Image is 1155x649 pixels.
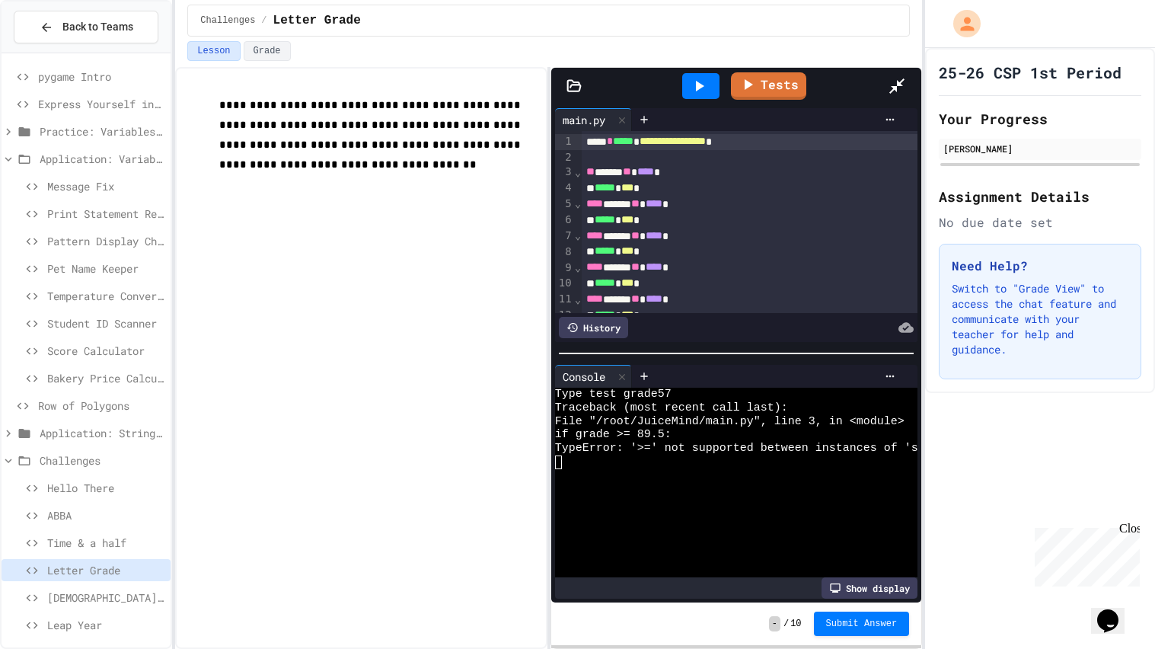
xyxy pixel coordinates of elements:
span: Bakery Price Calculator [47,370,164,386]
span: Application: Strings, Inputs, Math [40,425,164,441]
span: Temperature Converter [47,288,164,304]
span: if grade >= 89.5: [555,428,672,442]
h2: Assignment Details [939,186,1141,207]
div: History [559,317,628,338]
button: Back to Teams [14,11,158,43]
div: 8 [555,245,574,261]
iframe: chat widget [1091,588,1140,634]
span: Student ID Scanner [47,315,164,331]
div: Console [555,369,613,385]
span: ABBA [47,507,164,523]
div: 5 [555,197,574,213]
button: Grade [244,41,291,61]
span: Print Statement Repair [47,206,164,222]
span: Application: Variables/Print [40,151,164,167]
span: Row of Polygons [38,398,164,414]
div: 6 [555,213,574,229]
span: Letter Grade [273,11,361,30]
div: 1 [555,134,574,150]
div: [PERSON_NAME] [943,142,1137,155]
span: pygame Intro [38,69,164,85]
span: Time & a half [47,535,164,551]
span: Pet Name Keeper [47,261,164,277]
span: Traceback (most recent call last): [555,401,788,415]
span: Challenges [40,452,164,468]
div: Console [555,365,632,388]
span: Fold line [574,197,582,209]
span: Fold line [574,229,582,241]
span: Score Calculator [47,343,164,359]
iframe: chat widget [1029,522,1140,587]
a: Tests [731,72,806,100]
div: main.py [555,112,613,128]
span: Fold line [574,166,582,178]
span: Fold line [574,293,582,305]
button: Submit Answer [814,612,910,636]
span: TypeError: '>=' not supported between instances of 'str' and 'float' [555,442,1021,456]
span: Pattern Display Challenge [47,233,164,249]
div: 3 [555,165,574,181]
div: 10 [555,276,574,292]
span: Fold line [574,261,582,273]
span: 10 [790,618,801,630]
span: / [261,14,266,27]
span: Express Yourself in Python! [38,96,164,112]
div: 2 [555,150,574,165]
span: Type test grade57 [555,388,672,401]
span: Leap Year [47,617,164,633]
div: 4 [555,181,574,197]
div: 11 [555,292,574,308]
div: My Account [937,6,984,41]
button: Lesson [187,41,240,61]
span: Hello There [47,480,164,496]
span: / [783,618,789,630]
div: main.py [555,108,632,131]
span: Message Fix [47,178,164,194]
h3: Need Help? [952,257,1128,275]
span: File "/root/JuiceMind/main.py", line 3, in <module> [555,415,905,429]
h1: 25-26 CSP 1st Period [939,62,1121,83]
span: Challenges [200,14,255,27]
p: Switch to "Grade View" to access the chat feature and communicate with your teacher for help and ... [952,281,1128,357]
div: 9 [555,261,574,277]
span: Submit Answer [826,618,898,630]
span: - [769,616,780,631]
h2: Your Progress [939,108,1141,129]
div: Chat with us now!Close [6,6,105,97]
span: Practice: Variables/Print [40,123,164,139]
div: 7 [555,229,574,245]
span: Letter Grade [47,562,164,578]
div: Show display [822,577,917,599]
div: 12 [555,308,574,324]
div: No due date set [939,213,1141,232]
span: Back to Teams [62,19,133,35]
span: [DEMOGRAPHIC_DATA] Senator Eligibility [47,590,164,606]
